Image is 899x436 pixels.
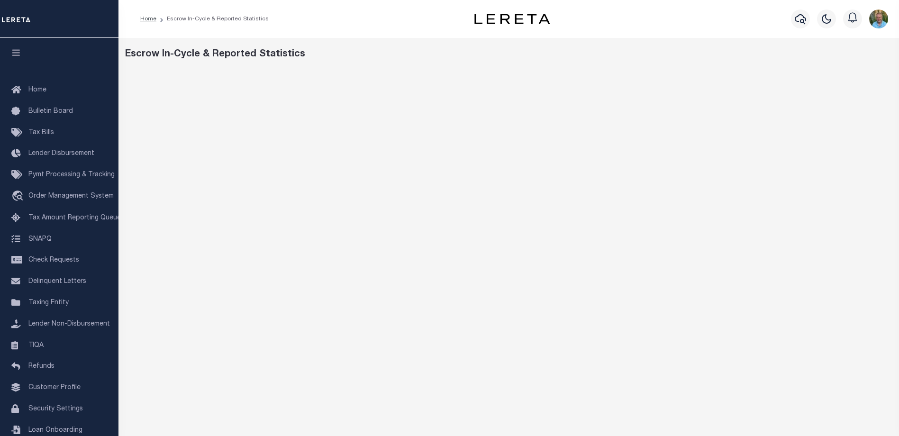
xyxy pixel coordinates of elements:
[28,257,79,263] span: Check Requests
[28,384,81,391] span: Customer Profile
[28,150,94,157] span: Lender Disbursement
[125,47,893,62] div: Escrow In-Cycle & Reported Statistics
[28,193,114,200] span: Order Management System
[28,215,121,221] span: Tax Amount Reporting Queue
[28,172,115,178] span: Pymt Processing & Tracking
[28,236,52,242] span: SNAPQ
[28,406,83,412] span: Security Settings
[28,427,82,434] span: Loan Onboarding
[28,278,86,285] span: Delinquent Letters
[28,129,54,136] span: Tax Bills
[28,321,110,327] span: Lender Non-Disbursement
[28,87,46,93] span: Home
[28,108,73,115] span: Bulletin Board
[474,14,550,24] img: logo-dark.svg
[156,15,269,23] li: Escrow In-Cycle & Reported Statistics
[28,342,44,348] span: TIQA
[140,16,156,22] a: Home
[28,363,54,370] span: Refunds
[11,191,27,203] i: travel_explore
[28,300,69,306] span: Taxing Entity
